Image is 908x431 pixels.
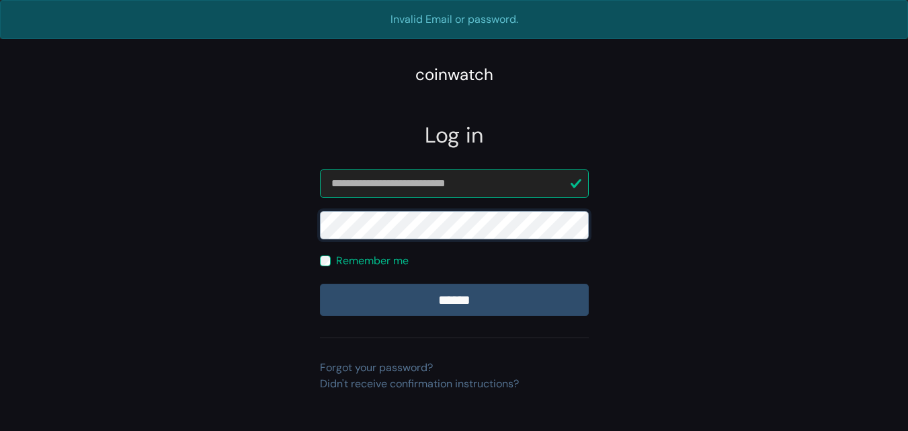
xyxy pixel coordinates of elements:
a: Didn't receive confirmation instructions? [320,377,519,391]
label: Remember me [336,253,409,269]
a: coinwatch [415,69,493,83]
h2: Log in [320,122,589,148]
a: Forgot your password? [320,360,433,375]
div: coinwatch [415,63,493,87]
